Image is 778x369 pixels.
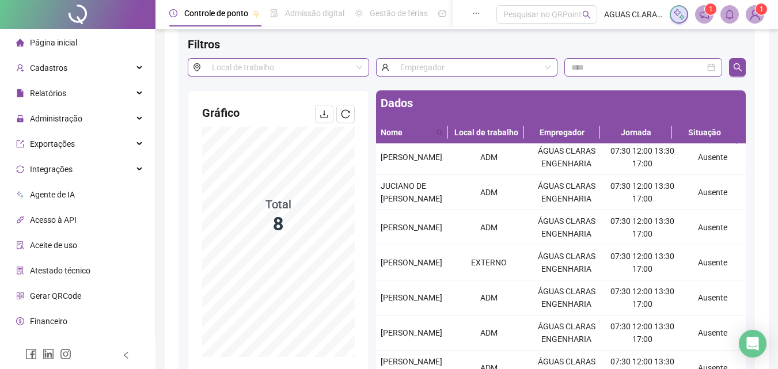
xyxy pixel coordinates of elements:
[381,181,442,203] span: JUCIANO DE [PERSON_NAME]
[679,140,746,175] td: Ausente
[527,210,605,245] td: ÁGUAS CLARAS ENGENHARIA
[30,317,67,326] span: Financeiro
[188,58,206,77] span: environment
[450,315,527,351] td: ADM
[122,351,130,359] span: left
[434,124,446,141] span: search
[184,9,248,18] span: Controle de ponto
[746,6,764,23] img: 36577
[16,115,24,123] span: lock
[16,140,24,148] span: export
[679,280,746,315] td: Ausente
[605,315,679,351] td: 07:30 12:00 13:30 17:00
[472,9,480,17] span: ellipsis
[25,348,37,360] span: facebook
[679,245,746,280] td: Ausente
[30,63,67,73] span: Cadastros
[527,175,605,210] td: ÁGUAS CLARAS ENGENHARIA
[739,330,766,357] div: Open Intercom Messenger
[16,267,24,275] span: solution
[381,258,442,267] span: [PERSON_NAME]
[30,190,75,199] span: Agente de IA
[381,96,413,110] span: Dados
[381,328,442,337] span: [PERSON_NAME]
[16,165,24,173] span: sync
[450,140,527,175] td: ADM
[724,9,735,20] span: bell
[527,315,605,351] td: ÁGUAS CLARAS ENGENHARIA
[376,58,394,77] span: user
[30,38,77,47] span: Página inicial
[355,9,363,17] span: sun
[604,8,663,21] span: AGUAS CLARAS ENGENHARIA
[605,280,679,315] td: 07:30 12:00 13:30 17:00
[450,175,527,210] td: ADM
[16,89,24,97] span: file
[381,223,442,232] span: [PERSON_NAME]
[437,129,443,136] span: search
[381,153,442,162] span: [PERSON_NAME]
[341,109,350,119] span: reload
[30,165,73,174] span: Integrações
[30,139,75,149] span: Exportações
[169,9,177,17] span: clock-circle
[582,10,591,19] span: search
[733,63,742,72] span: search
[320,109,329,119] span: download
[709,5,713,13] span: 1
[30,266,90,275] span: Atestado técnico
[16,39,24,47] span: home
[30,89,66,98] span: Relatórios
[527,140,605,175] td: ÁGUAS CLARAS ENGENHARIA
[699,9,709,20] span: notification
[30,291,81,300] span: Gerar QRCode
[756,3,767,15] sup: Atualize o seu contato no menu Meus Dados
[527,245,605,280] td: ÁGUAS CLARAS ENGENHARIA
[605,245,679,280] td: 07:30 12:00 13:30 17:00
[16,64,24,72] span: user-add
[450,210,527,245] td: ADM
[188,37,220,51] span: Filtros
[30,215,77,225] span: Acesso à API
[524,121,600,144] th: Empregador
[270,9,278,17] span: file-done
[450,245,527,280] td: EXTERNO
[16,292,24,300] span: qrcode
[16,241,24,249] span: audit
[60,348,71,360] span: instagram
[450,280,527,315] td: ADM
[705,3,716,15] sup: 1
[679,175,746,210] td: Ausente
[253,10,260,17] span: pushpin
[16,317,24,325] span: dollar
[16,216,24,224] span: api
[438,9,446,17] span: dashboard
[673,8,685,21] img: sparkle-icon.fc2bf0ac1784a2077858766a79e2daf3.svg
[30,114,82,123] span: Administração
[381,126,432,139] span: Nome
[202,106,240,120] span: Gráfico
[679,210,746,245] td: Ausente
[600,121,672,144] th: Jornada
[672,121,737,144] th: Situação
[679,315,746,351] td: Ausente
[527,280,605,315] td: ÁGUAS CLARAS ENGENHARIA
[605,210,679,245] td: 07:30 12:00 13:30 17:00
[30,241,77,250] span: Aceite de uso
[760,5,764,13] span: 1
[605,140,679,175] td: 07:30 12:00 13:30 17:00
[381,293,442,302] span: [PERSON_NAME]
[285,9,344,18] span: Admissão digital
[43,348,54,360] span: linkedin
[448,121,524,144] th: Local de trabalho
[605,175,679,210] td: 07:30 12:00 13:30 17:00
[370,9,428,18] span: Gestão de férias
